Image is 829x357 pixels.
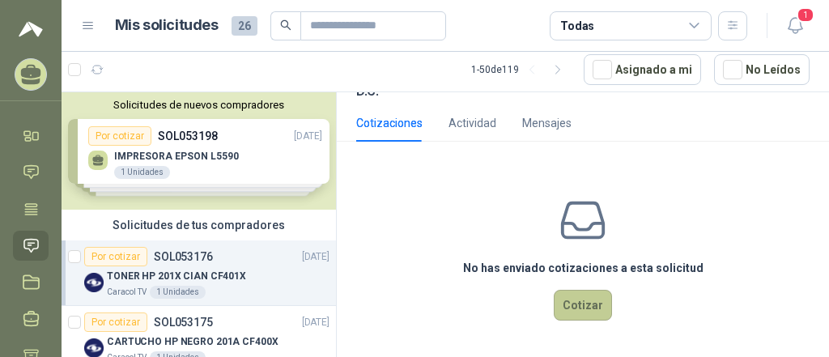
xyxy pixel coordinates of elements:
h3: No has enviado cotizaciones a esta solicitud [463,259,704,277]
div: Actividad [449,114,496,132]
p: SOL053176 [154,251,213,262]
button: Solicitudes de nuevos compradores [68,99,329,111]
div: Por cotizar [84,247,147,266]
div: Mensajes [522,114,572,132]
p: [DATE] [302,315,329,330]
a: Por cotizarSOL053176[DATE] Company LogoTONER HP 201X CIAN CF401XCaracol TV1 Unidades [62,240,336,306]
span: 1 [797,7,814,23]
div: Por cotizar [84,312,147,332]
img: Company Logo [84,273,104,292]
h1: Mis solicitudes [115,14,219,37]
p: SOL053175 [154,317,213,328]
button: 1 [780,11,810,40]
div: Solicitudes de tus compradores [62,210,336,240]
button: No Leídos [714,54,810,85]
div: Todas [560,17,594,35]
div: 1 - 50 de 119 [471,57,571,83]
span: 26 [232,16,257,36]
p: [DATE] [302,249,329,265]
img: Logo peakr [19,19,43,39]
button: Cotizar [554,290,612,321]
button: Asignado a mi [584,54,701,85]
p: TONER HP 201X CIAN CF401X [107,269,246,284]
div: 1 Unidades [150,286,206,299]
p: CARTUCHO HP NEGRO 201A CF400X [107,334,278,350]
span: search [280,19,291,31]
div: Cotizaciones [356,114,423,132]
p: Caracol TV [107,286,147,299]
div: Solicitudes de nuevos compradoresPor cotizarSOL053198[DATE] IMPRESORA EPSON L55901 UnidadesPor co... [62,92,336,210]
